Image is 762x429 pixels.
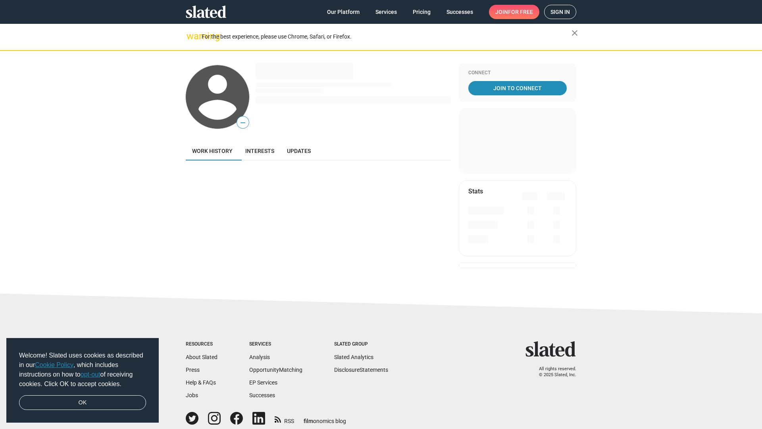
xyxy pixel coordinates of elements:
[570,28,579,38] mat-icon: close
[249,341,302,348] div: Services
[550,5,570,19] span: Sign in
[186,141,239,160] a: Work history
[245,148,274,154] span: Interests
[249,379,277,386] a: EP Services
[468,81,567,95] a: Join To Connect
[239,141,281,160] a: Interests
[369,5,403,19] a: Services
[544,5,576,19] a: Sign in
[327,5,360,19] span: Our Platform
[192,148,233,154] span: Work history
[304,411,346,425] a: filmonomics blog
[321,5,366,19] a: Our Platform
[334,341,388,348] div: Slated Group
[375,5,397,19] span: Services
[249,392,275,398] a: Successes
[249,354,270,360] a: Analysis
[508,5,533,19] span: for free
[334,367,388,373] a: DisclosureStatements
[186,392,198,398] a: Jobs
[287,148,311,154] span: Updates
[249,367,302,373] a: OpportunityMatching
[489,5,539,19] a: Joinfor free
[406,5,437,19] a: Pricing
[413,5,431,19] span: Pricing
[495,5,533,19] span: Join
[468,187,483,195] mat-card-title: Stats
[186,341,217,348] div: Resources
[470,81,565,95] span: Join To Connect
[19,351,146,389] span: Welcome! Slated uses cookies as described in our , which includes instructions on how to of recei...
[237,118,249,128] span: —
[6,338,159,423] div: cookieconsent
[186,367,200,373] a: Press
[304,418,313,424] span: film
[35,361,73,368] a: Cookie Policy
[186,379,216,386] a: Help & FAQs
[187,31,196,41] mat-icon: warning
[468,70,567,76] div: Connect
[281,141,317,160] a: Updates
[186,354,217,360] a: About Slated
[275,413,294,425] a: RSS
[19,395,146,410] a: dismiss cookie message
[202,31,571,42] div: For the best experience, please use Chrome, Safari, or Firefox.
[531,366,576,378] p: All rights reserved. © 2025 Slated, Inc.
[440,5,479,19] a: Successes
[81,371,100,378] a: opt-out
[334,354,373,360] a: Slated Analytics
[446,5,473,19] span: Successes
